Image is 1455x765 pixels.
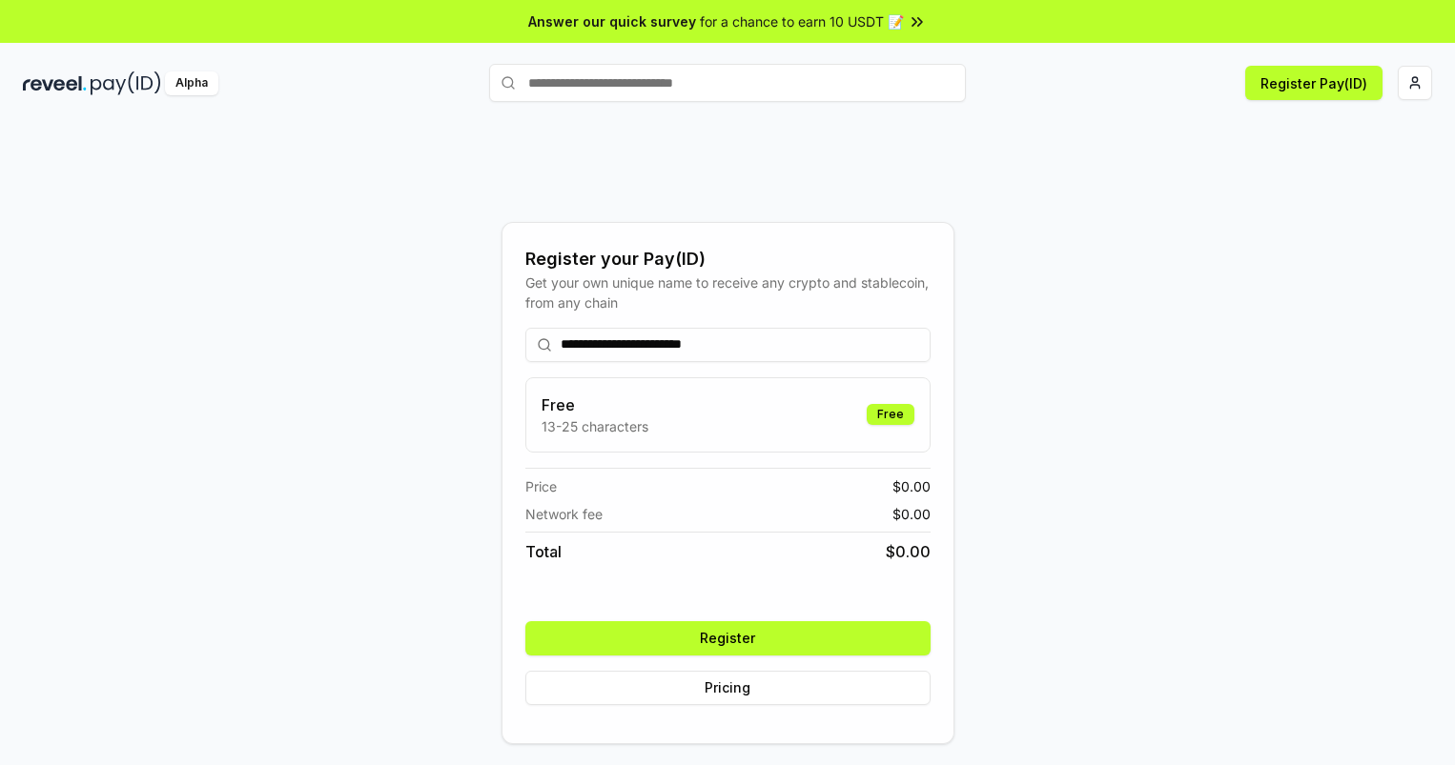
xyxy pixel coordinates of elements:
[1245,66,1383,100] button: Register Pay(ID)
[165,71,218,95] div: Alpha
[542,393,648,416] h3: Free
[525,540,562,563] span: Total
[892,504,931,524] span: $ 0.00
[525,272,931,312] div: Get your own unique name to receive any crypto and stablecoin, from any chain
[892,476,931,496] span: $ 0.00
[886,540,931,563] span: $ 0.00
[525,476,557,496] span: Price
[528,11,696,31] span: Answer our quick survey
[700,11,904,31] span: for a chance to earn 10 USDT 📝
[525,671,931,705] button: Pricing
[525,504,603,524] span: Network fee
[542,416,648,436] p: 13-25 characters
[525,246,931,272] div: Register your Pay(ID)
[23,71,87,95] img: reveel_dark
[867,404,914,425] div: Free
[525,621,931,655] button: Register
[91,71,161,95] img: pay_id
